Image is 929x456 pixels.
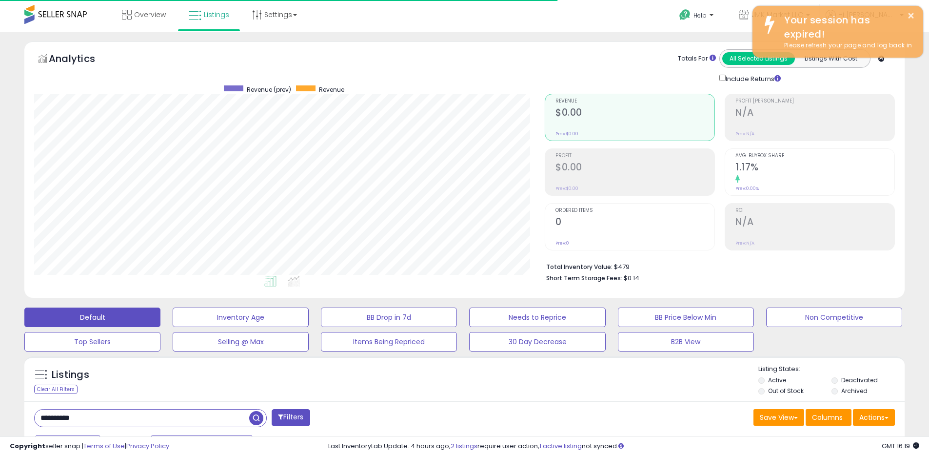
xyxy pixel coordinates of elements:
[672,1,723,32] a: Help
[328,442,919,451] div: Last InventoryLab Update: 4 hours ago, require user action, not synced.
[321,308,457,327] button: BB Drop in 7d
[34,385,78,394] div: Clear All Filters
[451,441,477,451] a: 2 listings
[10,441,45,451] strong: Copyright
[907,10,915,22] button: ×
[722,52,795,65] button: All Selected Listings
[49,52,114,68] h5: Analytics
[679,9,691,21] i: Get Help
[319,85,344,94] span: Revenue
[173,332,309,352] button: Selling @ Max
[555,153,714,159] span: Profit
[539,441,582,451] a: 1 active listing
[735,153,894,159] span: Avg. Buybox Share
[52,368,89,382] h5: Listings
[24,332,160,352] button: Top Sellers
[35,435,100,452] button: Last 7 Days
[151,435,253,452] button: [DATE]-25 - [DATE]-31
[777,13,916,41] div: Your session has expired!
[134,10,166,20] span: Overview
[735,240,754,246] small: Prev: N/A
[758,365,905,374] p: Listing States:
[753,409,804,426] button: Save View
[555,99,714,104] span: Revenue
[841,387,868,395] label: Archived
[618,308,754,327] button: BB Price Below Min
[735,107,894,120] h2: N/A
[83,441,125,451] a: Terms of Use
[777,41,916,50] div: Please refresh your page and log back in
[812,413,843,422] span: Columns
[693,11,707,20] span: Help
[768,387,804,395] label: Out of Stock
[247,85,291,94] span: Revenue (prev)
[546,260,888,272] li: $479
[766,308,902,327] button: Non Competitive
[321,332,457,352] button: Items Being Repriced
[712,73,792,84] div: Include Returns
[24,308,160,327] button: Default
[469,332,605,352] button: 30 Day Decrease
[555,208,714,213] span: Ordered Items
[272,409,310,426] button: Filters
[173,308,309,327] button: Inventory Age
[735,131,754,137] small: Prev: N/A
[735,162,894,175] h2: 1.17%
[735,208,894,213] span: ROI
[678,54,716,63] div: Totals For
[735,99,894,104] span: Profit [PERSON_NAME]
[751,10,803,20] span: JMK Market LLC
[555,216,714,229] h2: 0
[618,332,754,352] button: B2B View
[469,308,605,327] button: Needs to Reprice
[555,162,714,175] h2: $0.00
[126,441,169,451] a: Privacy Policy
[555,107,714,120] h2: $0.00
[546,263,613,271] b: Total Inventory Value:
[768,376,786,384] label: Active
[624,273,639,283] span: $0.14
[853,409,895,426] button: Actions
[10,442,169,451] div: seller snap | |
[555,240,569,246] small: Prev: 0
[841,376,878,384] label: Deactivated
[555,186,578,191] small: Prev: $0.00
[806,409,851,426] button: Columns
[204,10,229,20] span: Listings
[794,52,867,65] button: Listings With Cost
[555,131,578,137] small: Prev: $0.00
[735,186,759,191] small: Prev: 0.00%
[882,441,919,451] span: 2025-08-11 16:19 GMT
[735,216,894,229] h2: N/A
[546,274,622,282] b: Short Term Storage Fees:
